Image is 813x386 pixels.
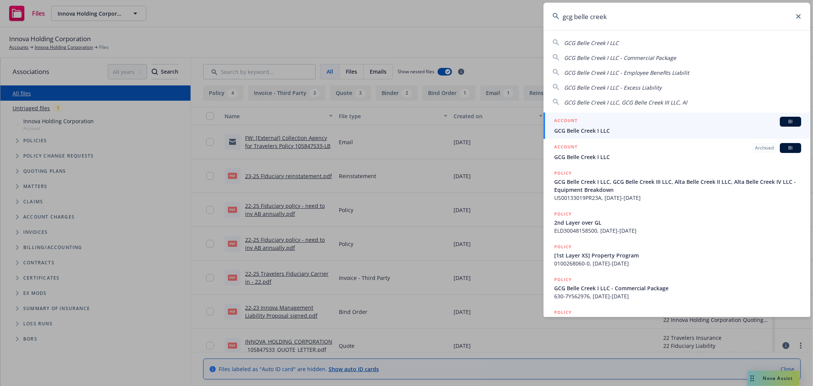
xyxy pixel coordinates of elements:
a: POLICYGCG Belle Creek I LLC - Commercial Package630-7Y562976, [DATE]-[DATE] [544,272,810,304]
a: POLICYGCG Belle Creek I LLC, GCG Belle Creek III LLC, Alta Belle Creek II LLC, Alta Belle Creek I... [544,165,810,206]
span: GCG Belle Creek I LLC - Excess Liability [564,84,662,91]
span: BI [783,145,798,151]
span: GCG Belle Creek I LLC, GCG Belle Creek III LLC, Al [564,99,687,106]
span: GCG Belle Creek I LLC, GCG Belle Creek III LLC, Alta Belle Creek II LLC, Alta Belle Creek IV LLC ... [554,178,801,194]
input: Search... [544,3,810,30]
span: ELD30048158500, [DATE]-[DATE] [554,227,801,235]
span: GCG Belle Creek I LLC [554,127,801,135]
h5: POLICY [554,243,572,251]
h5: POLICY [554,169,572,177]
a: POLICY2nd Layer over GLELD30048158500, [DATE]-[DATE] [544,206,810,239]
a: POLICY [544,304,810,337]
span: GCG Belle Creek I LLC - Commercial Package [554,284,801,292]
h5: ACCOUNT [554,117,577,126]
a: ACCOUNTArchivedBIGCG Belle Creek I LLC [544,139,810,165]
span: GCG Belle Creek I LLC - Commercial Package [564,54,676,61]
h5: ACCOUNT [554,143,577,152]
span: 0100268060-0, [DATE]-[DATE] [554,259,801,267]
h5: POLICY [554,309,572,316]
span: GCG Belle Creek I LLC - Employee Benefits Liabilit [564,69,689,76]
h5: POLICY [554,210,572,218]
span: US00133019PR23A, [DATE]-[DATE] [554,194,801,202]
a: ACCOUNTBIGCG Belle Creek I LLC [544,113,810,139]
span: 630-7Y562976, [DATE]-[DATE] [554,292,801,300]
span: BI [783,118,798,125]
span: Archived [755,145,774,151]
a: POLICY[1st Layer XS] Property Program0100268060-0, [DATE]-[DATE] [544,239,810,272]
h5: POLICY [554,276,572,283]
span: 2nd Layer over GL [554,219,801,227]
span: GCG Belle Creek I LLC [564,39,619,47]
span: [1st Layer XS] Property Program [554,251,801,259]
span: GCG Belle Creek I LLC [554,153,801,161]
